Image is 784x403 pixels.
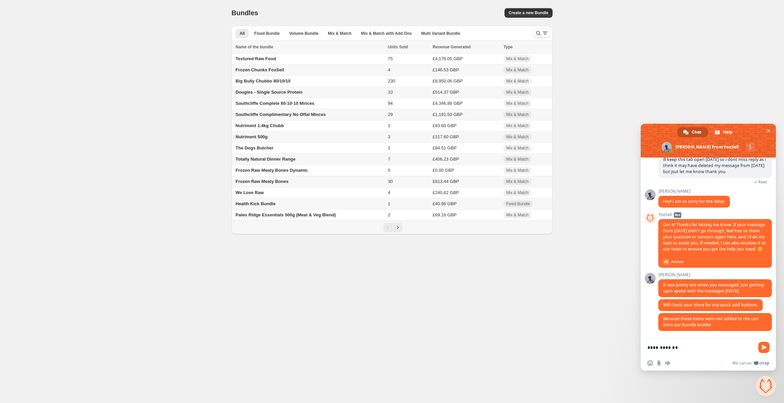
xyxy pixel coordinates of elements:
span: The Dogs Butcher [236,145,273,150]
span: Audio message [665,360,670,366]
span: 1 [388,201,390,206]
span: Mix & Match [506,78,529,84]
button: Revenue Generated [433,44,477,50]
span: [PERSON_NAME] [658,189,730,194]
span: £4,176.05 GBP [433,56,463,61]
button: Search and filter results [534,28,550,38]
span: £1,191.50 GBP [433,112,463,117]
span: Nutriment 1.4kg Chubb [236,123,284,128]
span: Southcliffe Complete 80-10-10 Minces [236,101,314,106]
span: It was pretty late when you messaged. Just getting upto speed with the messages [DATE]. [663,282,764,294]
span: 29 [388,112,393,117]
span: Mix & Match with Add Ons [361,31,412,36]
span: £69.16 GBP [433,212,457,217]
span: £4,346.88 GBP [433,101,463,106]
span: 4 [388,67,390,72]
span: Totally Natural Dinner Range [236,157,295,162]
span: Mix & Match [506,90,529,95]
span: Crisp [759,360,769,366]
span: Fixed Bundle [254,31,279,36]
span: Units Sold [388,44,408,50]
span: £8,950.06 GBP [433,78,463,84]
span: Hey! I am so sorry for the delay. [663,198,725,204]
span: Mix & Match [506,168,529,173]
span: Send a file [656,360,662,366]
span: We Love Raw [236,190,264,195]
span: Chat [692,127,701,137]
span: Close chat [765,127,772,134]
span: £0.00 GBP [433,168,454,173]
span: Mix & Match [506,190,529,195]
div: Chat [677,127,708,137]
span: 75 [388,56,393,61]
span: Fixed Bundle [506,201,530,207]
span: Textured Raw Food [236,56,276,61]
span: Southcliffe Complimentary No Offal Minces [236,112,326,117]
span: Multi Variant Bundle [421,31,460,36]
span: Answer [671,259,767,265]
span: Insert an emoji [647,360,653,366]
span: Mix & Match [506,179,529,184]
span: £40.96 GBP [433,201,457,206]
span: £117.60 GBP [433,134,459,139]
span: Big Bully Chubbs 80/10/10 [236,78,291,84]
span: Mix & Match [328,31,351,36]
span: All [240,31,245,36]
div: Close chat [756,376,776,396]
span: Dougies - Single Source Protein [236,90,302,95]
span: Revenue Generated [433,44,471,50]
span: ill keep this tab open [DATE] so i dont miss reply as i think it may have deleted my message from... [663,157,766,174]
span: Paleo Ridge Essentials 500g (Meat & Veg Blend) [236,212,336,217]
button: Next [393,223,402,232]
span: [PERSON_NAME] [658,272,772,277]
span: Mix & Match [506,123,529,128]
span: Nutriment 500g [236,134,268,139]
span: Create a new Bundle [509,10,548,16]
span: £146.53 GBP [433,67,459,72]
div: Name of the bundle [236,44,384,50]
span: £813.44 GBP [433,179,459,184]
a: We run onCrisp [732,360,769,366]
div: More channels [746,143,755,152]
span: Will check your store for any quick add buttons. [663,302,758,308]
div: Help [709,127,739,137]
h1: Bundles [231,9,258,17]
span: Help [723,127,733,137]
span: AI [663,259,669,265]
span: £514.37 GBP [433,90,459,95]
span: Mix & Match [506,112,529,117]
span: Volume Bundle [289,31,318,36]
span: Mix & Match [506,145,529,151]
button: Create a new Bundle [505,8,553,18]
span: 10 [388,90,393,95]
textarea: Compose your message... [647,345,754,351]
span: Health Kick Bundle [236,201,275,206]
span: Send [758,342,769,353]
span: Mix & Match [506,134,529,140]
nav: Pagination [231,220,553,234]
span: 2 [388,212,390,217]
span: Mix & Match [506,101,529,106]
span: £84.51 GBP [433,145,457,150]
span: 30 [388,179,393,184]
span: Bot [674,212,681,218]
span: 230 [388,78,395,84]
span: 1 [388,145,390,150]
span: 7 [388,157,390,162]
span: £406.23 GBP [433,157,459,162]
span: Read [758,180,767,184]
span: 4 [388,190,390,195]
span: Got it! Thanks for letting me know. If your message from [DATE] didn’t go through, feel free to s... [663,222,766,252]
span: Frozen Raw Meaty Bones Dynamic [236,168,308,173]
span: Mix & Match [506,157,529,162]
button: Units Sold [388,44,415,50]
span: Mix & Match [506,56,529,62]
span: 94 [388,101,393,106]
span: £240.62 GBP [433,190,459,195]
span: Because these items were not added to the cart from our bundle builder. [663,316,759,328]
div: Type [504,44,548,50]
span: 3 [388,134,390,139]
span: £93.60 GBP [433,123,457,128]
span: FoxSell [658,212,772,217]
span: Frozen Raw Meaty Bones [236,179,289,184]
